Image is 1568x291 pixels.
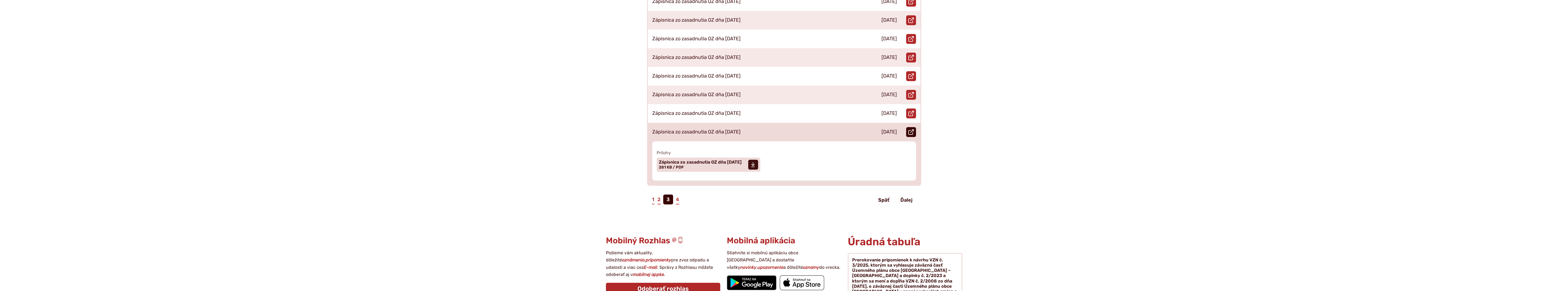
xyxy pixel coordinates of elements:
[657,158,760,172] a: Zápisnica zo zasadnutia OZ dňa [DATE] 281 KB / PDF
[881,92,897,98] p: [DATE]
[727,249,841,271] p: Stiahnite si mobilnú aplikáciu obce [GEOGRAPHIC_DATA] a dostaňte všetky , a dôležité do vrecka.
[606,249,720,278] p: Pošleme vám aktuality, dôležité , pre zvoz odpadu a udalosti a viac cez . Správy z Rozhlasu môžet...
[881,36,897,42] p: [DATE]
[900,197,912,203] span: Ďalej
[657,195,661,204] a: 2
[675,195,680,204] a: 4
[881,129,897,135] p: [DATE]
[874,195,894,205] a: Späť
[881,110,897,116] p: [DATE]
[622,257,645,263] strong: oznámenia
[881,73,897,79] p: [DATE]
[652,36,741,42] p: Zápisnica zo zasadnutia OZ dňa [DATE]
[652,92,741,98] p: Zápisnica zo zasadnutia OZ dňa [DATE]
[896,195,917,205] a: Ďalej
[881,17,897,23] p: [DATE]
[651,195,655,204] a: 1
[652,129,741,135] p: Zápisnica zo zasadnutia OZ dňa [DATE]
[652,73,741,79] p: Zápisnica zo zasadnutia OZ dňa [DATE]
[727,275,776,290] img: Prejsť na mobilnú aplikáciu Sekule v službe Google Play
[646,257,671,263] strong: pripomienky
[633,272,664,277] strong: mobilnej appke
[657,150,912,155] span: Prílohy
[878,197,889,203] span: Späť
[663,195,673,204] span: 3
[606,236,720,245] h3: Mobilný Rozhlas
[652,17,741,23] p: Zápisnica zo zasadnutia OZ dňa [DATE]
[758,265,783,270] strong: upozornenia
[727,236,841,245] h3: Mobilná aplikácia
[740,265,756,270] strong: novinky
[659,160,742,164] span: Zápisnica zo zasadnutia OZ dňa [DATE]
[848,236,962,248] h2: Úradná tabuľa
[803,265,819,270] strong: oznamy
[652,110,741,116] p: Zápisnica zo zasadnutia OZ dňa [DATE]
[644,265,657,270] strong: E-mail
[780,275,824,290] img: Prejsť na mobilnú aplikáciu Sekule v App Store
[659,165,684,170] span: 281 KB / PDF
[652,55,741,61] p: Zápisnica zo zasadnutia OZ dňa [DATE]
[881,55,897,61] p: [DATE]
